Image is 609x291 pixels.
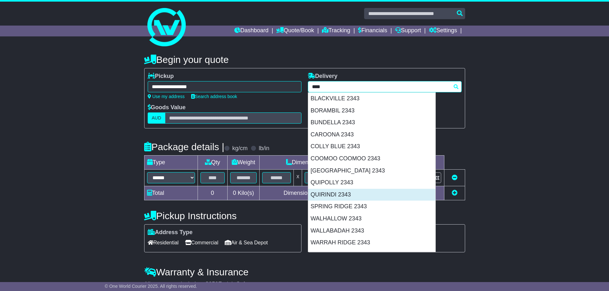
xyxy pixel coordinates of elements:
[233,190,236,196] span: 0
[308,249,435,261] div: WINDY 2343
[308,177,435,189] div: QUIPOLLY 2343
[234,26,269,36] a: Dashboard
[144,186,198,200] td: Total
[105,284,197,289] span: © One World Courier 2025. All rights reserved.
[308,237,435,249] div: WARRAH RIDGE 2343
[452,190,457,196] a: Add new item
[308,189,435,201] div: QUIRINDI 2343
[308,81,462,92] typeahead: Please provide city
[308,93,435,105] div: BLACKVILLE 2343
[259,145,269,152] label: lb/in
[358,26,387,36] a: Financials
[308,153,435,165] div: COOMOO COOMOO 2343
[185,238,218,248] span: Commercial
[209,281,218,287] span: 250
[227,186,260,200] td: Kilo(s)
[308,225,435,237] div: WALLABADAH 2343
[260,156,379,170] td: Dimensions (L x W x H)
[148,112,166,124] label: AUD
[294,170,302,186] td: x
[144,156,198,170] td: Type
[148,73,174,80] label: Pickup
[429,26,457,36] a: Settings
[308,165,435,177] div: [GEOGRAPHIC_DATA] 2343
[144,142,224,152] h4: Package details |
[232,145,247,152] label: kg/cm
[191,94,237,99] a: Search address book
[148,94,185,99] a: Use my address
[225,238,268,248] span: Air & Sea Depot
[308,105,435,117] div: BORAMBIL 2343
[322,26,350,36] a: Tracking
[308,73,338,80] label: Delivery
[276,26,314,36] a: Quote/Book
[144,211,301,221] h4: Pickup Instructions
[148,229,193,236] label: Address Type
[308,141,435,153] div: COLLY BLUE 2343
[144,281,465,288] div: All our quotes include a $ FreightSafe warranty.
[260,186,379,200] td: Dimensions in Centimetre(s)
[198,156,227,170] td: Qty
[308,129,435,141] div: CAROONA 2343
[144,267,465,277] h4: Warranty & Insurance
[452,174,457,181] a: Remove this item
[308,213,435,225] div: WALHALLOW 2343
[148,238,179,248] span: Residential
[308,117,435,129] div: BUNDELLA 2343
[148,104,186,111] label: Goods Value
[198,186,227,200] td: 0
[395,26,421,36] a: Support
[144,54,465,65] h4: Begin your quote
[227,156,260,170] td: Weight
[308,201,435,213] div: SPRING RIDGE 2343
